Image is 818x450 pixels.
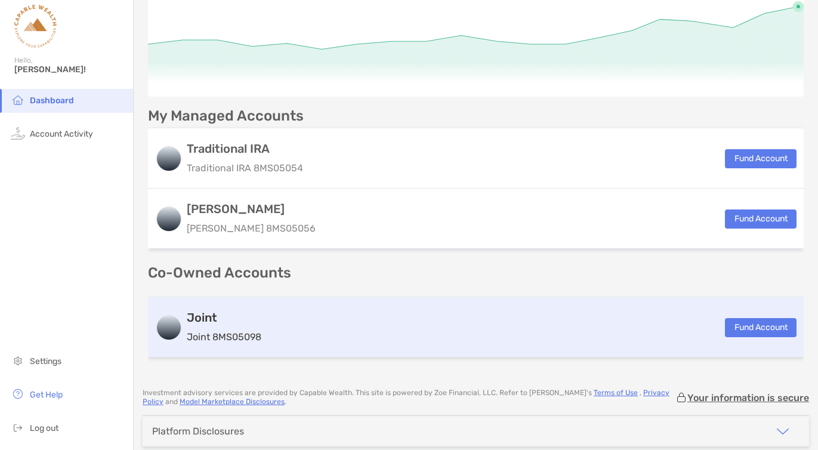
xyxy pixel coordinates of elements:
[187,141,303,156] h3: Traditional IRA
[30,390,63,400] span: Get Help
[11,353,25,368] img: settings icon
[157,316,181,340] img: logo account
[148,109,304,124] p: My Managed Accounts
[14,64,126,75] span: [PERSON_NAME]!
[11,420,25,434] img: logout icon
[30,95,74,106] span: Dashboard
[143,389,669,406] a: Privacy Policy
[187,202,316,216] h3: [PERSON_NAME]
[725,318,797,337] button: Fund Account
[157,147,181,171] img: logo account
[11,387,25,401] img: get-help icon
[11,93,25,107] img: household icon
[143,389,675,406] p: Investment advisory services are provided by Capable Wealth . This site is powered by Zoe Financi...
[594,389,638,397] a: Terms of Use
[11,126,25,140] img: activity icon
[148,266,804,281] p: Co-Owned Accounts
[187,329,261,344] p: Joint 8MS05098
[187,221,316,236] p: [PERSON_NAME] 8MS05056
[180,397,285,406] a: Model Marketplace Disclosures
[152,426,244,437] div: Platform Disclosures
[157,207,181,231] img: logo account
[30,356,61,366] span: Settings
[30,129,93,139] span: Account Activity
[776,424,790,439] img: icon arrow
[725,149,797,168] button: Fund Account
[30,423,58,433] span: Log out
[725,209,797,229] button: Fund Account
[187,310,261,325] h3: Joint
[187,161,303,175] p: Traditional IRA 8MS05054
[687,392,809,403] p: Your information is secure
[14,5,57,48] img: Zoe Logo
